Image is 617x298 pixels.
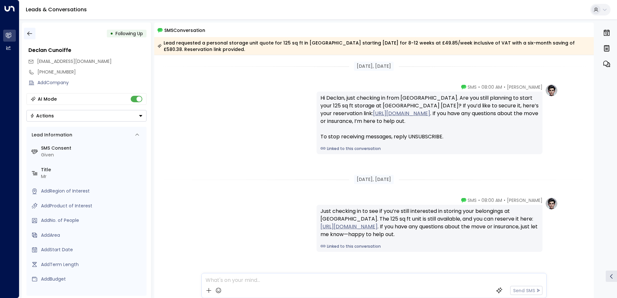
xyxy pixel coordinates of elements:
[28,46,147,54] div: Declan Cunoiffe
[507,197,542,204] span: [PERSON_NAME]
[26,110,147,122] div: Button group with a nested menu
[481,197,502,204] span: 08:00 AM
[41,261,144,268] div: AddTerm Length
[41,246,144,253] div: AddStart Date
[41,145,144,152] label: SMS Consent
[504,197,505,204] span: •
[26,110,147,122] button: Actions
[478,84,480,90] span: •
[320,146,539,152] a: Linked to this conversation
[504,84,505,90] span: •
[320,94,539,141] div: Hi Declan, just checking in from [GEOGRAPHIC_DATA]. Are you still planning to start your 125 sq f...
[29,132,72,138] div: Lead Information
[37,58,112,65] span: [EMAIL_ADDRESS][DOMAIN_NAME]
[157,40,590,53] div: Lead requested a personal storage unit quote for 125 sq ft in [GEOGRAPHIC_DATA] starting [DATE] f...
[41,232,144,239] div: AddArea
[478,197,480,204] span: •
[468,197,477,204] span: SMS
[37,79,147,86] div: AddCompany
[320,207,539,238] div: Just checking in to see if you’re still interested in storing your belongings at [GEOGRAPHIC_DATA...
[41,276,144,283] div: AddBudget
[41,166,144,173] label: Title
[116,30,143,37] span: Following Up
[354,175,394,184] div: [DATE], [DATE]
[37,58,112,65] span: dc.concepts95@gmail.com
[481,84,502,90] span: 08:00 AM
[38,96,57,102] div: AI Mode
[320,223,378,231] a: [URL][DOMAIN_NAME]
[507,84,542,90] span: [PERSON_NAME]
[41,203,144,209] div: AddProduct of Interest
[41,173,144,180] div: Mr
[26,6,87,13] a: Leads & Conversations
[164,26,205,34] span: SMS Conversation
[545,197,558,210] img: profile-logo.png
[373,110,430,117] a: [URL][DOMAIN_NAME]
[320,243,539,249] a: Linked to this conversation
[37,69,147,75] div: [PHONE_NUMBER]
[468,84,477,90] span: SMS
[41,291,144,297] label: Source
[41,217,144,224] div: AddNo. of People
[110,28,113,39] div: •
[41,188,144,194] div: AddRegion of Interest
[354,62,394,71] div: [DATE], [DATE]
[30,113,54,119] div: Actions
[545,84,558,97] img: profile-logo.png
[41,152,144,158] div: Given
